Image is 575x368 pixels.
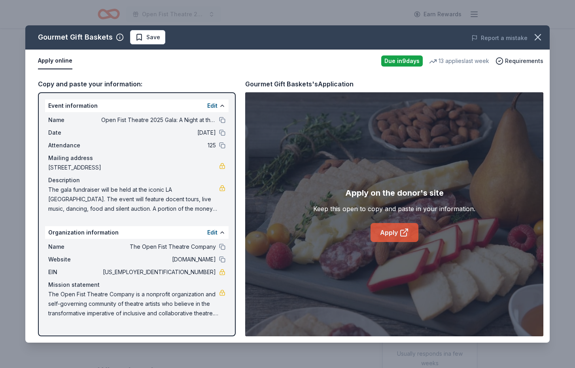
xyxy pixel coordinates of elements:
div: Description [48,175,225,185]
span: The gala fundraiser will be held at the iconic LA [GEOGRAPHIC_DATA]. The event will feature docen... [48,185,219,214]
button: Apply online [38,53,72,69]
div: Mailing address [48,153,225,163]
span: Open Fist Theatre 2025 Gala: A Night at the Museum [101,115,216,125]
div: Due in 9 days [381,55,423,67]
button: Edit [207,228,218,237]
button: Requirements [496,56,543,66]
span: Website [48,255,101,264]
span: The Open Fist Theatre Company is a nonprofit organization and self-governing community of theatre... [48,290,219,318]
span: EIN [48,267,101,277]
div: Apply on the donor's site [345,187,444,199]
div: Mission statement [48,280,225,290]
span: 125 [101,141,216,150]
span: [DOMAIN_NAME] [101,255,216,264]
div: Copy and paste your information: [38,79,236,89]
div: Keep this open to copy and paste in your information. [313,204,475,214]
span: The Open Fist Theatre Company [101,242,216,252]
span: Name [48,115,101,125]
span: [DATE] [101,128,216,137]
span: [US_EMPLOYER_IDENTIFICATION_NUMBER] [101,267,216,277]
span: Requirements [505,56,543,66]
button: Save [130,30,165,44]
div: Organization information [45,226,229,239]
button: Report a mistake [471,33,528,43]
span: Date [48,128,101,137]
a: Apply [371,223,418,242]
span: Attendance [48,141,101,150]
span: Name [48,242,101,252]
div: Gourmet Gift Baskets [38,31,113,44]
div: 13 applies last week [429,56,489,66]
div: Event information [45,99,229,112]
div: Gourmet Gift Baskets's Application [245,79,354,89]
span: [STREET_ADDRESS] [48,163,219,172]
button: Edit [207,101,218,111]
span: Save [146,32,160,42]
